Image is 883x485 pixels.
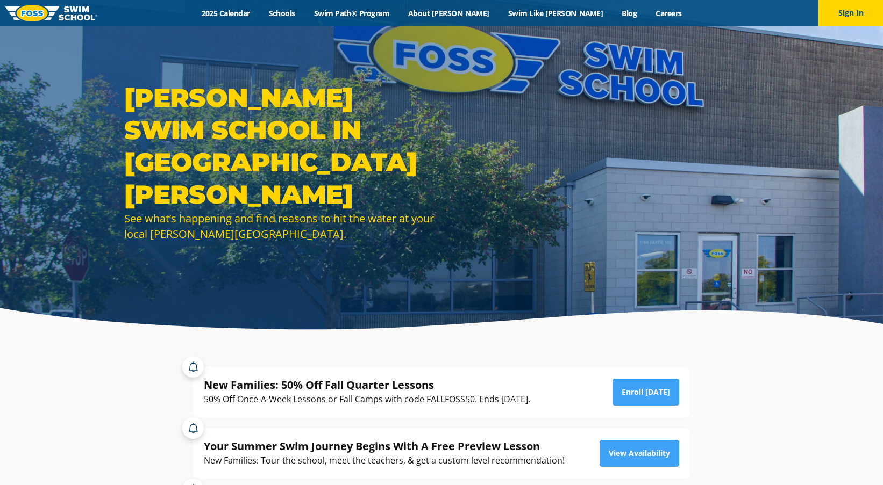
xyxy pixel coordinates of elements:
a: Blog [613,8,646,18]
div: New Families: 50% Off Fall Quarter Lessons [204,378,530,392]
a: View Availability [600,440,679,467]
div: Your Summer Swim Journey Begins With A Free Preview Lesson [204,439,565,453]
a: Enroll [DATE] [613,379,679,406]
a: Schools [259,8,304,18]
a: Swim Path® Program [304,8,398,18]
a: About [PERSON_NAME] [399,8,499,18]
div: See what’s happening and find reasons to hit the water at your local [PERSON_NAME][GEOGRAPHIC_DATA]. [124,211,436,242]
a: Swim Like [PERSON_NAME] [499,8,613,18]
img: FOSS Swim School Logo [5,5,97,21]
div: New Families: Tour the school, meet the teachers, & get a custom level recommendation! [204,453,565,468]
a: 2025 Calendar [192,8,259,18]
div: 50% Off Once-A-Week Lessons or Fall Camps with code FALLFOSS50. Ends [DATE]. [204,392,530,407]
h1: [PERSON_NAME] Swim School in [GEOGRAPHIC_DATA][PERSON_NAME] [124,82,436,211]
a: Careers [646,8,691,18]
